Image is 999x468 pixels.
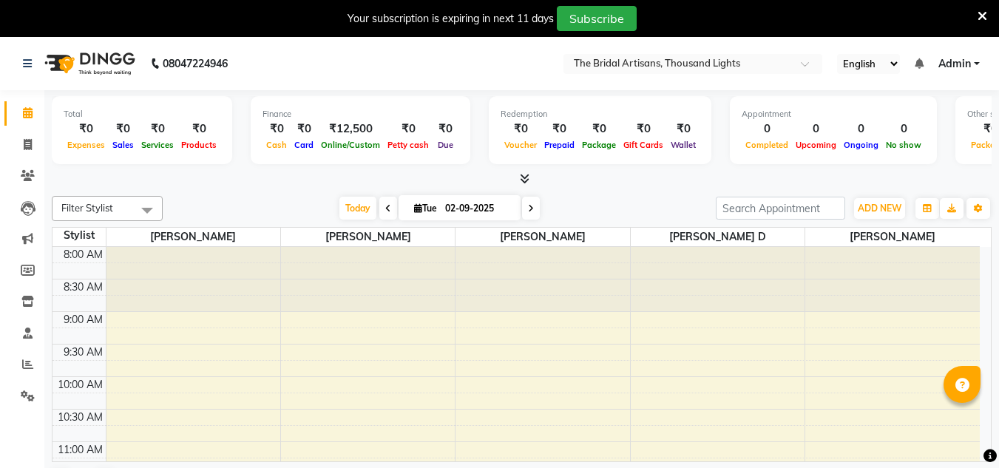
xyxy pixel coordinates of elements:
span: Due [434,140,457,150]
div: 0 [792,121,840,138]
img: logo [38,43,139,84]
div: Redemption [501,108,700,121]
span: Sales [109,140,138,150]
div: ₹0 [620,121,667,138]
div: ₹0 [64,121,109,138]
span: Products [177,140,220,150]
div: Finance [263,108,458,121]
span: Tue [410,203,441,214]
div: Stylist [53,228,106,243]
span: No show [882,140,925,150]
button: ADD NEW [854,198,905,219]
div: 0 [840,121,882,138]
div: Appointment [742,108,925,121]
span: Today [339,197,376,220]
span: Card [291,140,317,150]
span: Wallet [667,140,700,150]
div: ₹0 [291,121,317,138]
span: Upcoming [792,140,840,150]
div: ₹0 [501,121,541,138]
span: Petty cash [384,140,433,150]
div: Total [64,108,220,121]
div: 10:00 AM [55,377,106,393]
span: Services [138,140,177,150]
div: ₹0 [667,121,700,138]
div: 10:30 AM [55,410,106,425]
div: ₹0 [109,121,138,138]
iframe: chat widget [937,409,984,453]
span: Expenses [64,140,109,150]
span: Admin [938,56,971,72]
span: Cash [263,140,291,150]
span: Ongoing [840,140,882,150]
span: [PERSON_NAME] [456,228,629,246]
span: Gift Cards [620,140,667,150]
div: ₹0 [578,121,620,138]
div: 9:30 AM [61,345,106,360]
span: Voucher [501,140,541,150]
div: 9:00 AM [61,312,106,328]
div: ₹0 [541,121,578,138]
div: ₹0 [263,121,291,138]
div: 0 [742,121,792,138]
span: [PERSON_NAME] [106,228,280,246]
span: Completed [742,140,792,150]
div: Your subscription is expiring in next 11 days [348,11,554,27]
span: Filter Stylist [61,202,113,214]
span: Online/Custom [317,140,384,150]
div: ₹0 [138,121,177,138]
div: ₹0 [384,121,433,138]
button: Subscribe [557,6,637,31]
div: 8:00 AM [61,247,106,262]
span: ADD NEW [858,203,901,214]
span: [PERSON_NAME] D [631,228,805,246]
input: 2025-09-02 [441,197,515,220]
span: [PERSON_NAME] [805,228,980,246]
div: ₹0 [433,121,458,138]
div: 0 [882,121,925,138]
b: 08047224946 [163,43,228,84]
div: 11:00 AM [55,442,106,458]
div: ₹12,500 [317,121,384,138]
span: [PERSON_NAME] [281,228,455,246]
span: Package [578,140,620,150]
input: Search Appointment [716,197,845,220]
div: 8:30 AM [61,279,106,295]
span: Prepaid [541,140,578,150]
div: ₹0 [177,121,220,138]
